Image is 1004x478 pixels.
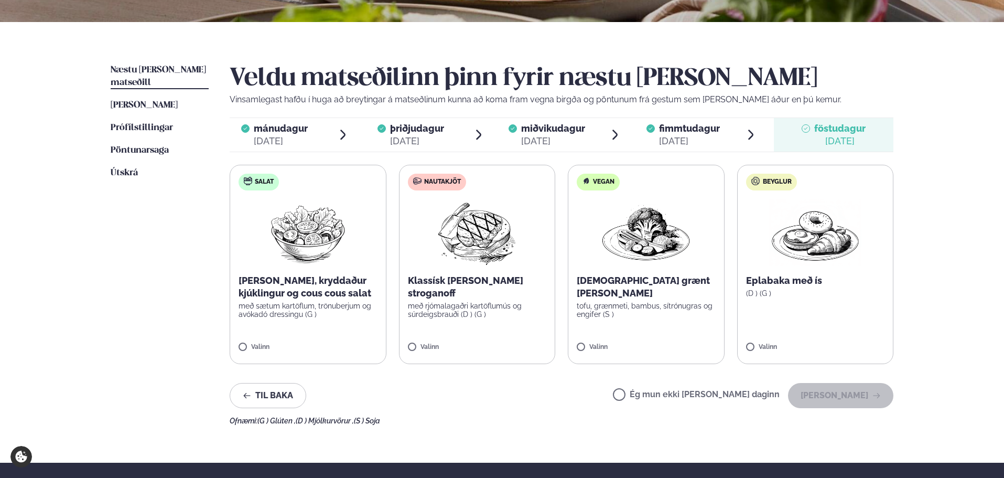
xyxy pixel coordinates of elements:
span: (D ) Mjólkurvörur , [296,417,354,425]
div: [DATE] [254,135,308,147]
button: [PERSON_NAME] [788,383,893,408]
span: Nautakjöt [424,178,461,186]
div: [DATE] [814,135,866,147]
span: föstudagur [814,123,866,134]
p: [DEMOGRAPHIC_DATA] grænt [PERSON_NAME] [577,274,716,300]
a: [PERSON_NAME] [111,99,178,112]
a: Pöntunarsaga [111,144,169,157]
img: Salad.png [262,199,354,266]
span: Pöntunarsaga [111,146,169,155]
a: Cookie settings [10,446,32,468]
p: (D ) (G ) [746,289,885,298]
span: (G ) Glúten , [257,417,296,425]
span: fimmtudagur [659,123,720,134]
img: Vegan.svg [582,177,590,185]
span: þriðjudagur [390,123,444,134]
p: Vinsamlegast hafðu í huga að breytingar á matseðlinum kunna að koma fram vegna birgða og pöntunum... [230,93,893,106]
p: Eplabaka með ís [746,274,885,287]
span: [PERSON_NAME] [111,101,178,110]
img: Beef-Meat.png [430,199,523,266]
img: Croissant.png [769,199,861,266]
a: Næstu [PERSON_NAME] matseðill [111,64,209,89]
button: Til baka [230,383,306,408]
img: beef.svg [413,177,422,185]
span: Næstu [PERSON_NAME] matseðill [111,66,206,87]
div: [DATE] [659,135,720,147]
h2: Veldu matseðilinn þinn fyrir næstu [PERSON_NAME] [230,64,893,93]
div: [DATE] [390,135,444,147]
span: Salat [255,178,274,186]
div: Ofnæmi: [230,417,893,425]
span: Vegan [593,178,614,186]
p: [PERSON_NAME], kryddaður kjúklingur og cous cous salat [239,274,377,300]
img: bagle-new-16px.svg [751,177,760,185]
p: tofu, grænmeti, bambus, sítrónugras og engifer (S ) [577,302,716,318]
span: miðvikudagur [521,123,585,134]
p: Klassísk [PERSON_NAME] stroganoff [408,274,547,300]
img: salad.svg [244,177,252,185]
p: með sætum kartöflum, trönuberjum og avókadó dressingu (G ) [239,302,377,318]
span: (S ) Soja [354,417,380,425]
a: Útskrá [111,167,138,179]
img: Vegan.png [600,199,692,266]
a: Prófílstillingar [111,122,173,134]
span: mánudagur [254,123,308,134]
p: með rjómalagaðri kartöflumús og súrdeigsbrauði (D ) (G ) [408,302,547,318]
span: Beyglur [763,178,792,186]
div: [DATE] [521,135,585,147]
span: Útskrá [111,168,138,177]
span: Prófílstillingar [111,123,173,132]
